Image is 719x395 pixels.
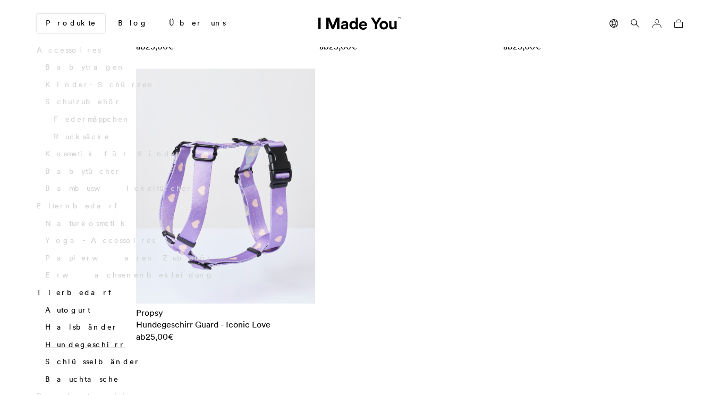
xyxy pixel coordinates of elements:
[136,318,316,330] h2: Hundegeschirr Guard - Iconic Love
[351,41,357,52] span: €
[160,14,234,32] a: Über uns
[37,288,116,297] a: Tierbedarf
[45,305,90,315] a: Autogurt
[136,307,316,342] a: Propsy Hundegeschirr Guard - Iconic Love ab25,00€
[45,322,118,332] a: Halsbänder
[45,340,125,349] a: Hundegeschirr
[45,357,140,367] a: Schlüsselbänder
[136,69,316,304] img: Hundegeschirr Guard - Iconic Love
[513,41,541,52] bdi: 25,00
[37,14,105,33] a: Produkte
[109,14,156,32] a: Blog
[535,41,541,52] span: €
[329,41,357,52] bdi: 25,00
[136,307,316,318] div: Propsy
[45,374,119,384] a: Bauchtasche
